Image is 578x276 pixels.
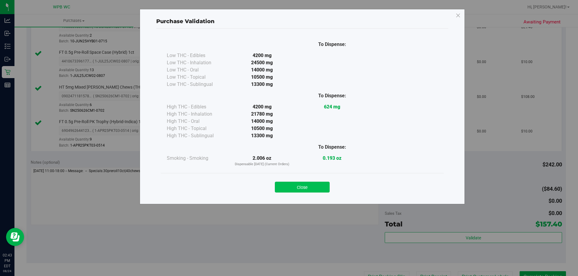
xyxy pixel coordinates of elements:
div: To Dispense: [297,144,367,151]
div: Low THC - Inhalation [167,59,227,66]
button: Close [275,182,330,193]
div: Low THC - Topical [167,74,227,81]
div: Smoking - Smoking [167,155,227,162]
div: 14000 mg [227,118,297,125]
div: 13300 mg [227,81,297,88]
div: 21780 mg [227,111,297,118]
div: High THC - Inhalation [167,111,227,118]
div: Low THC - Oral [167,66,227,74]
div: High THC - Topical [167,125,227,132]
div: High THC - Sublingual [167,132,227,139]
div: 13300 mg [227,132,297,139]
div: To Dispense: [297,92,367,99]
div: 10500 mg [227,74,297,81]
div: High THC - Oral [167,118,227,125]
div: 24500 mg [227,59,297,66]
strong: 624 mg [324,104,340,110]
strong: 0.193 oz [323,155,341,161]
div: 4200 mg [227,103,297,111]
div: Low THC - Edibles [167,52,227,59]
div: High THC - Edibles [167,103,227,111]
div: 4200 mg [227,52,297,59]
p: Dispensable [DATE] (Current Orders) [227,162,297,167]
iframe: Resource center [6,228,24,246]
div: 10500 mg [227,125,297,132]
div: Low THC - Sublingual [167,81,227,88]
div: 2.006 oz [227,155,297,167]
span: Purchase Validation [156,18,215,25]
div: To Dispense: [297,41,367,48]
div: 14000 mg [227,66,297,74]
